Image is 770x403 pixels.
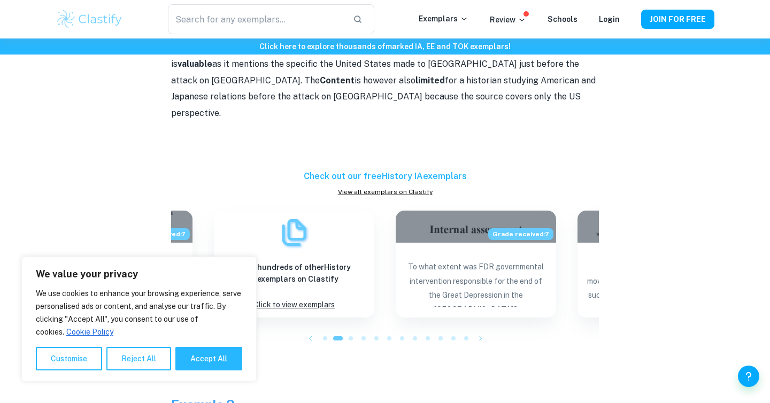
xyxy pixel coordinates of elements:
[278,216,310,249] img: Exemplars
[214,211,374,317] a: ExemplarsView hundreds of otherHistory IAexemplars on ClastifyClick to view exemplars
[320,75,355,86] strong: Content
[175,347,242,370] button: Accept All
[548,15,577,24] a: Schools
[490,14,526,26] p: Review
[419,13,468,25] p: Exemplars
[36,287,242,338] p: We use cookies to enhance your browsing experience, serve personalised ads or content, and analys...
[577,211,738,317] a: Blog exemplar: To what extent did protofeminist movemenTo what extent did protofeminist movements...
[2,41,768,52] h6: Click here to explore thousands of marked IA, EE and TOK exemplars !
[415,75,445,86] strong: limited
[396,211,556,317] a: Blog exemplar: To what extent was FDR governmental intGrade received:7To what extent was FDR gove...
[56,9,124,30] img: Clastify logo
[171,187,599,197] a: View all exemplars on Clastify
[171,170,599,183] h6: Check out our free History IA exemplars
[738,366,759,387] button: Help and Feedback
[36,347,102,370] button: Customise
[178,59,212,69] strong: valuable
[222,261,366,285] h6: View hundreds of other History IA exemplars on Clastify
[36,268,242,281] p: We value your privacy
[106,347,171,370] button: Reject All
[404,260,548,307] p: To what extent was FDR governmental intervention responsible for the end of the Great Depression ...
[66,327,114,337] a: Cookie Policy
[599,15,620,24] a: Login
[488,228,553,240] span: Grade received: 7
[641,10,714,29] button: JOIN FOR FREE
[586,260,729,307] p: To what extent did protofeminist movements during the French Revolution succeed in establishing s...
[168,4,344,34] input: Search for any exemplars...
[253,298,335,312] p: Click to view exemplars
[21,257,257,382] div: We value your privacy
